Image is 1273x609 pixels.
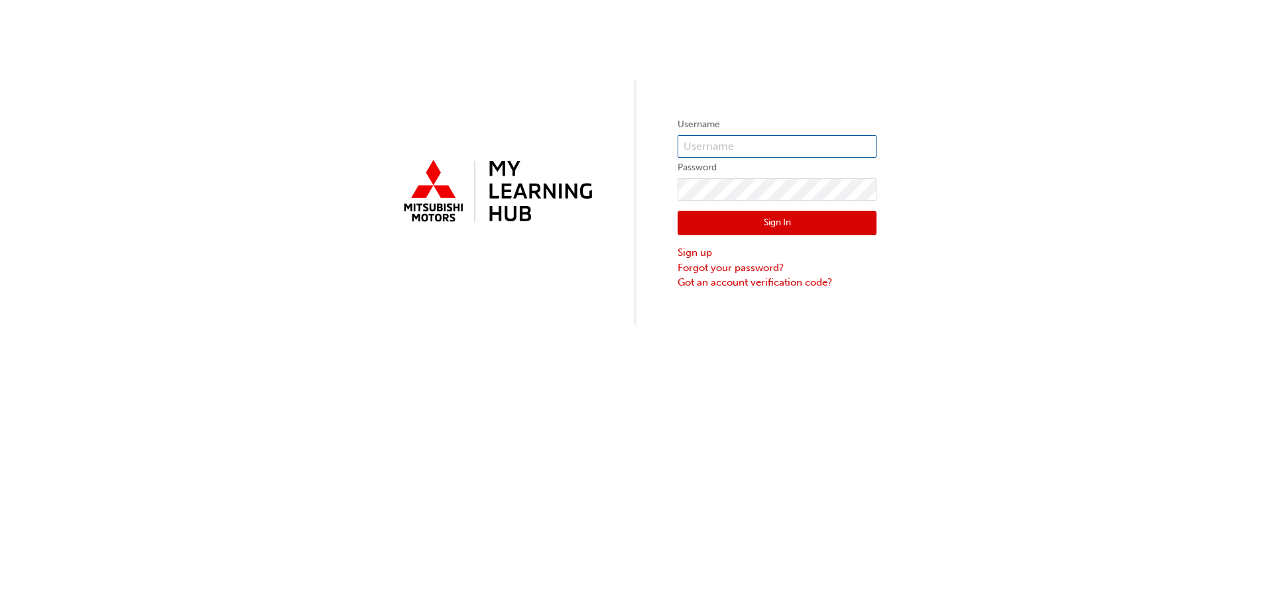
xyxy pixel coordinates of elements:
a: Forgot your password? [678,260,877,276]
input: Username [678,135,877,158]
button: Sign In [678,211,877,236]
label: Username [678,117,877,133]
a: Got an account verification code? [678,275,877,290]
label: Password [678,160,877,176]
a: Sign up [678,245,877,260]
img: mmal [396,154,595,230]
